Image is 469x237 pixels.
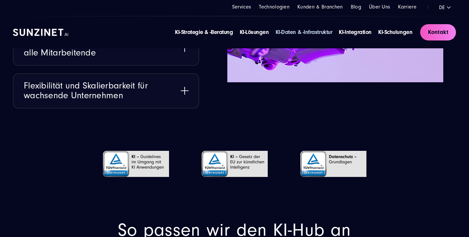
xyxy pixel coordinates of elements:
a: Karriere [398,4,417,10]
a: KI-Schulungen [378,29,412,36]
div: Navigation Menu [175,28,412,37]
a: Blog [351,4,361,10]
img: TÜV Rheinland-Guidelines im Umgang mit KI Anwendungen | KI-Hub von SUNZINET [103,143,169,185]
a: KI-Lösungen [240,29,269,36]
a: Kontakt [420,24,456,40]
a: Technologien [259,4,290,10]
div: Navigation Menu [232,3,417,11]
a: Kunden & Branchen [297,4,343,10]
button: Flexibilität und Skalierbarkeit für wachsende Unternehmen [13,74,199,108]
img: TÜV Rheinland-Datenschutz | KI-Hub von SUNZINET [300,143,366,185]
a: KI-Integration [339,29,372,36]
a: KI-Daten & -Infrastruktur [276,29,333,36]
a: KI-Strategie & -Beratung [175,29,233,36]
img: TÜV Rheinland-Gesetz der EU zur künstlichen Intelligenz | KI-Hub von SUNZINET [202,143,268,185]
img: SUNZINET AI Logo [13,29,68,36]
a: Über Uns [369,4,391,10]
a: Services [232,4,251,10]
